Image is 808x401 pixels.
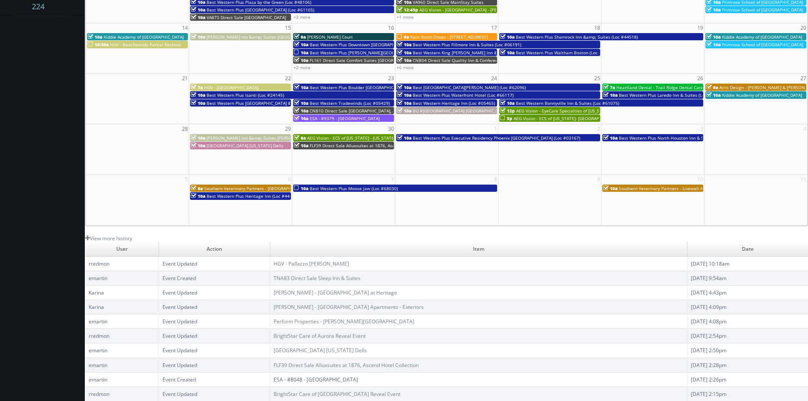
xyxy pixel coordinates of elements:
span: Best Western Plus [PERSON_NAME][GEOGRAPHIC_DATA] (Loc #66006) [310,50,451,56]
span: 10a [397,50,411,56]
span: 10a [294,50,308,56]
span: 29 [284,124,292,133]
span: 28 [181,124,189,133]
span: CNB04 Direct Sale Quality Inn & Conference Center [413,57,517,63]
span: 5p [500,115,512,121]
span: AEG Vision - [GEOGRAPHIC_DATA] - [PERSON_NAME] Cypress [419,7,541,13]
td: User [85,242,159,256]
span: 1 [493,124,498,133]
span: HGV - Beachwoods Partial Reshoot [110,42,181,48]
span: 2 [596,124,601,133]
td: [DATE] 2:50pm [687,343,808,358]
span: Best Western Plus Waterfront Hotel (Loc #66117) [413,92,514,98]
td: Event Updated [159,314,270,329]
td: [DATE] 2:28pm [687,358,808,372]
td: Event Updated [159,387,270,401]
span: [PERSON_NAME] Court [307,34,353,40]
span: 10a [706,92,721,98]
span: 10a [397,100,411,106]
span: 8a [397,34,409,40]
span: 10a [294,108,308,114]
span: Best Western Plus [GEOGRAPHIC_DATA] & Suites (Loc #61086) [207,100,333,106]
span: 18 [593,23,601,32]
span: 10a [294,42,308,48]
span: 20 [800,23,807,32]
td: rredmon [85,387,159,401]
span: 10a [191,193,205,199]
span: 10a [294,100,308,106]
span: 25 [593,74,601,83]
span: Southern Veterinary Partners - [GEOGRAPHIC_DATA] [204,185,309,191]
strong: 224 [32,1,45,11]
span: 10a [191,143,205,149]
span: 14 [181,23,189,32]
td: Event Created [159,372,270,387]
span: 10a [603,92,618,98]
span: Southern Veterinary Partners - Livewell Animal Urgent Care of [GEOGRAPHIC_DATA] [619,185,788,191]
td: [DATE] 2:15pm [687,387,808,401]
span: 10a [706,34,721,40]
td: emartin [85,358,159,372]
span: Best Western Plus [GEOGRAPHIC_DATA] (Loc #61105) [207,7,314,13]
span: 3 [699,124,704,133]
td: emartin [85,271,159,285]
td: [DATE] 4:09pm [687,300,808,314]
td: emartin [85,343,159,358]
span: Kiddie Academy of [GEOGRAPHIC_DATA] [722,92,802,98]
td: rredmon [85,256,159,271]
span: [PERSON_NAME] Inn &amp; Suites [PERSON_NAME] [207,135,311,141]
span: 10a [706,42,721,48]
span: FL161 Direct Sale Comfort Suites [GEOGRAPHIC_DATA] Downtown [310,57,442,63]
span: 7a [191,84,203,90]
span: 12:45p [397,7,418,13]
span: Best Western Plus Shamrock Inn &amp; Suites (Loc #44518) [516,34,638,40]
span: 10a [294,115,308,121]
span: 19 [696,23,704,32]
td: Event Updated [159,300,270,314]
span: 10a [191,100,205,106]
a: View more history [85,235,132,242]
span: 6 [287,175,292,184]
span: Heartland Dental - Trail Ridge Dental Care [616,84,703,90]
span: 10:30a [88,42,109,48]
td: Karina [85,300,159,314]
td: Action [159,242,270,256]
span: Best Western Plus Boulder [GEOGRAPHIC_DATA] (Loc #06179) [310,84,435,90]
span: 8a [294,135,306,141]
span: 10a [191,34,205,40]
span: AEG Vision - EyeCare Specialties of [US_STATE] – Primary EyeCare ([GEOGRAPHIC_DATA]) [516,108,694,114]
span: 7 [390,175,395,184]
span: Best Western Plus Laredo Inn & Suites (Loc #44702) [619,92,725,98]
span: 10a [191,92,205,98]
span: Best Western Plus Executive Residency Phoenix [GEOGRAPHIC_DATA] (Loc #03167) [413,135,580,141]
span: 10a [191,135,205,141]
span: 5 [184,175,189,184]
span: 10a [294,84,308,90]
span: Best Western Plus Fillmore Inn & Suites (Loc #06191) [413,42,521,48]
span: [GEOGRAPHIC_DATA] [US_STATE] Dells [207,143,283,149]
span: 15 [284,23,292,32]
span: 21 [181,74,189,83]
a: [PERSON_NAME] - [GEOGRAPHIC_DATA] Apartments - Exteriors [274,303,424,311]
span: FLF39 Direct Sale Alluxsuites at 1876, Ascend Hotel Collection [310,143,436,149]
span: 24 [490,74,498,83]
span: CNB10 Direct Sale [GEOGRAPHIC_DATA], Ascend Hotel Collection [310,108,442,114]
td: Event Updated [159,343,270,358]
span: Rack Room Shoes - [STREET_ADDRESS] [410,34,488,40]
span: ESA - #9379 - [GEOGRAPHIC_DATA] [310,115,380,121]
span: Best Western King [PERSON_NAME] Inn & Suites (Loc #62106) [413,50,539,56]
span: Kiddie Academy of [GEOGRAPHIC_DATA] [722,34,802,40]
span: 10a [397,57,411,63]
a: +6 more [397,64,414,70]
span: 10a [294,143,308,149]
span: 9 [596,175,601,184]
span: 10a [397,42,411,48]
a: ESA - #8048 - [GEOGRAPHIC_DATA] [274,376,358,383]
a: +2 more [294,64,310,70]
span: 10a [294,57,308,63]
span: 10a [397,108,411,114]
span: BU #[GEOGRAPHIC_DATA] [GEOGRAPHIC_DATA] [413,108,507,114]
td: [DATE] 9:54am [687,271,808,285]
span: 10a [603,135,618,141]
span: Primrose School of [GEOGRAPHIC_DATA] [722,7,803,13]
